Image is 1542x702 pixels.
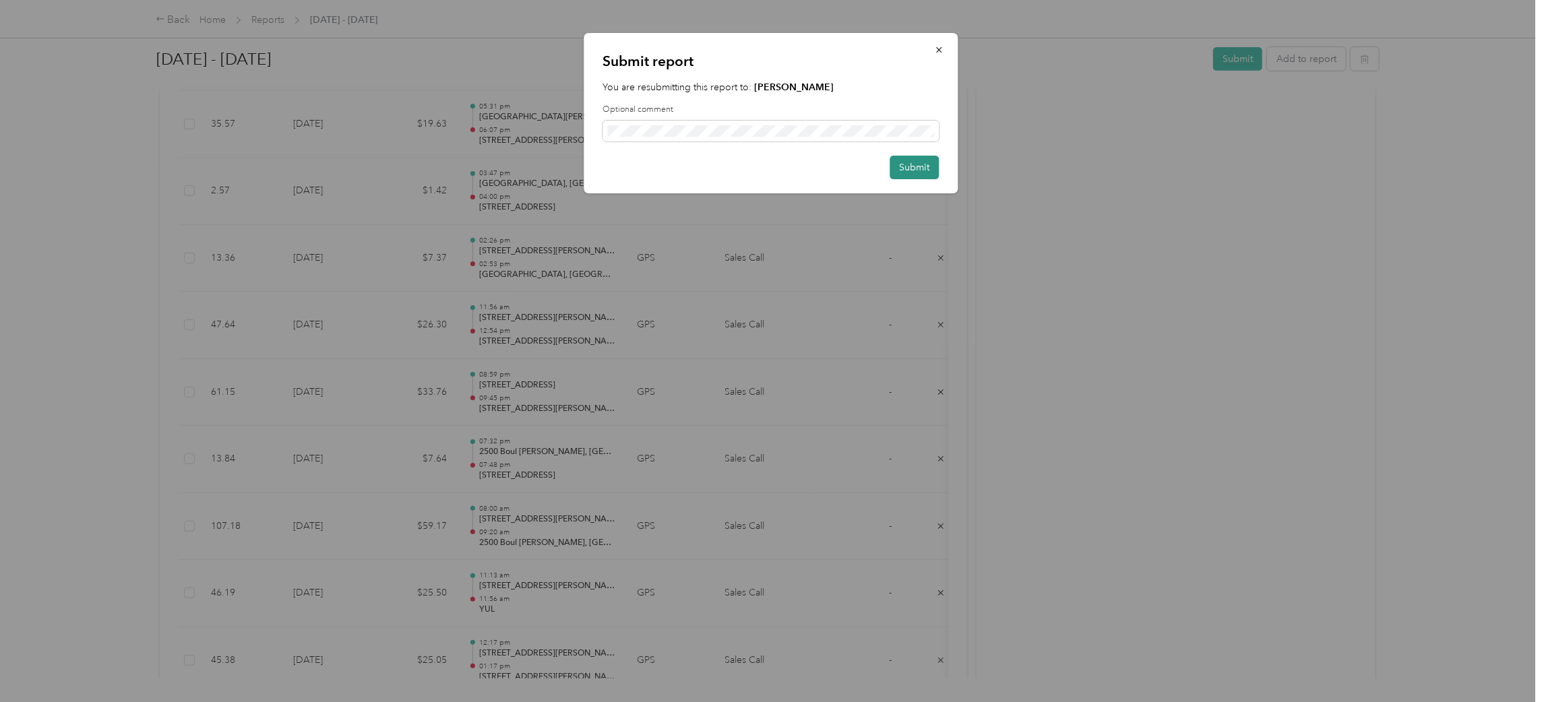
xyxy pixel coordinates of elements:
[1467,627,1542,702] iframe: Everlance-gr Chat Button Frame
[603,80,939,94] p: You are resubmitting this report to:
[755,82,834,93] strong: [PERSON_NAME]
[603,52,939,71] p: Submit report
[603,104,939,116] label: Optional comment
[890,156,939,179] button: Submit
